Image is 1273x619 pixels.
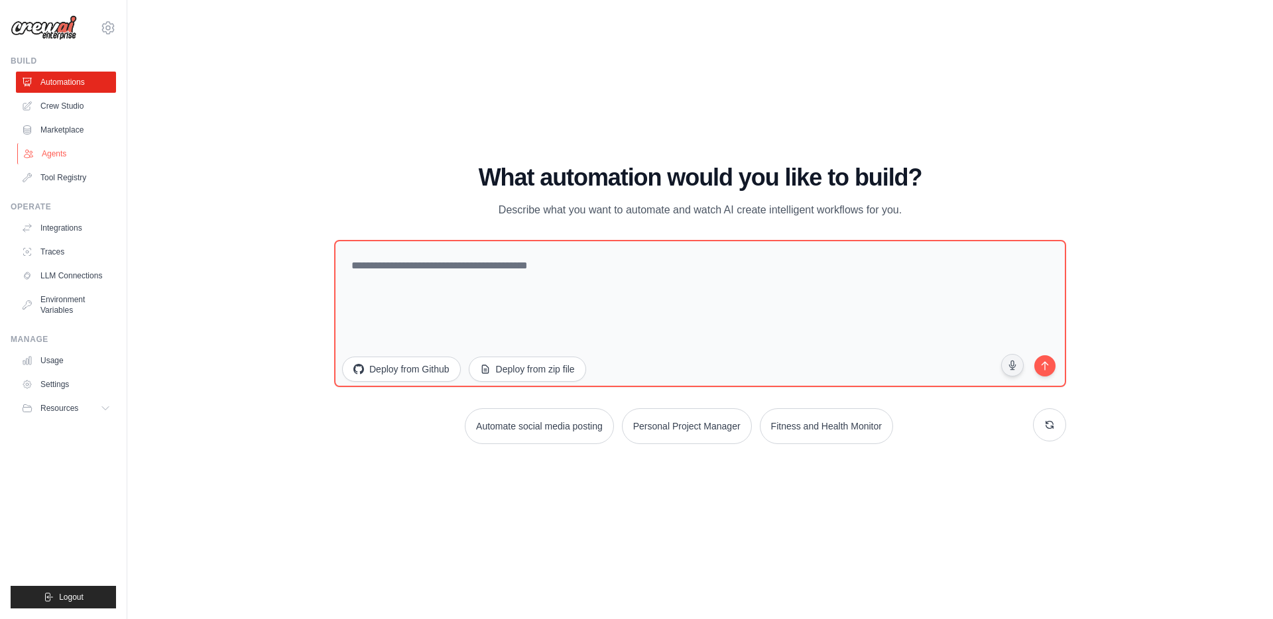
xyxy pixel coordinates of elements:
a: Agents [17,143,117,164]
button: Logout [11,586,116,608]
span: Logout [59,592,84,602]
button: Resources [16,398,116,419]
a: Tool Registry [16,167,116,188]
button: Deploy from zip file [469,357,586,382]
div: Build [11,56,116,66]
button: Automate social media posting [465,408,614,444]
img: Logo [11,15,77,40]
div: Operate [11,201,116,212]
button: Fitness and Health Monitor [760,408,893,444]
a: Automations [16,72,116,93]
a: Marketplace [16,119,116,141]
iframe: Chat Widget [1207,555,1273,619]
a: Settings [16,374,116,395]
p: Describe what you want to automate and watch AI create intelligent workflows for you. [477,201,923,219]
a: Traces [16,241,116,262]
a: LLM Connections [16,265,116,286]
a: Usage [16,350,116,371]
a: Environment Variables [16,289,116,321]
a: Integrations [16,217,116,239]
span: Resources [40,403,78,414]
a: Crew Studio [16,95,116,117]
div: Manage [11,334,116,345]
h1: What automation would you like to build? [334,164,1066,191]
button: Deploy from Github [342,357,461,382]
button: Personal Project Manager [622,408,752,444]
